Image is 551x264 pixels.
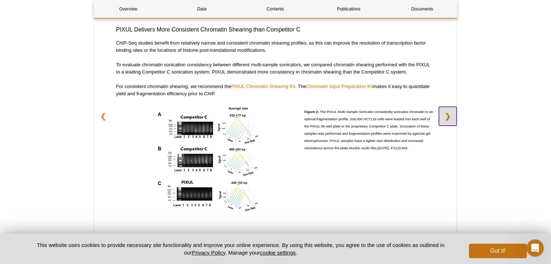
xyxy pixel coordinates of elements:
a: Documents [388,0,456,18]
p: For consistent chromatin shearing, we recommend the . The makes it easy to quantitate yield and f... [116,83,435,97]
p: ChIP-Seq studies benefit from relatively narrow and consistent chromatin shearing profiles, as th... [116,39,435,54]
a: Contents [241,0,309,18]
p: This website uses cookies to provide necessary site functionality and improve your online experie... [24,241,457,256]
a: Publications [315,0,383,18]
a: Overview [94,0,162,18]
a: Privacy Policy [192,250,225,256]
button: Got it! [469,244,527,258]
img: Chromatin Shearing Consistency with the PIXUL Compared to Competitor C [153,105,262,217]
iframe: Intercom live chat [526,239,544,257]
p: To evaluate chromatin sonication consistency between different multi-sample sonicators, we compar... [116,61,435,76]
button: cookie settings [260,250,296,256]
a: Data [168,0,236,18]
h3: PIXUL Delivers More Consistent Chromatin Shearing than Competitor C [116,25,435,34]
a: ❮ [94,107,112,126]
em: Nucleic Acids Res. [349,146,378,150]
strong: Figure 2: [304,110,319,114]
span: The PIXUL Multi-Sample Sonicator consistently sonicates chromatin to an optimal fragmentation pro... [304,110,433,150]
a: PIXUL Chromatin Shearing Kit [231,84,295,89]
a: Chromatin Input Preparation Kit [306,84,373,89]
a: ❯ [439,107,457,126]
